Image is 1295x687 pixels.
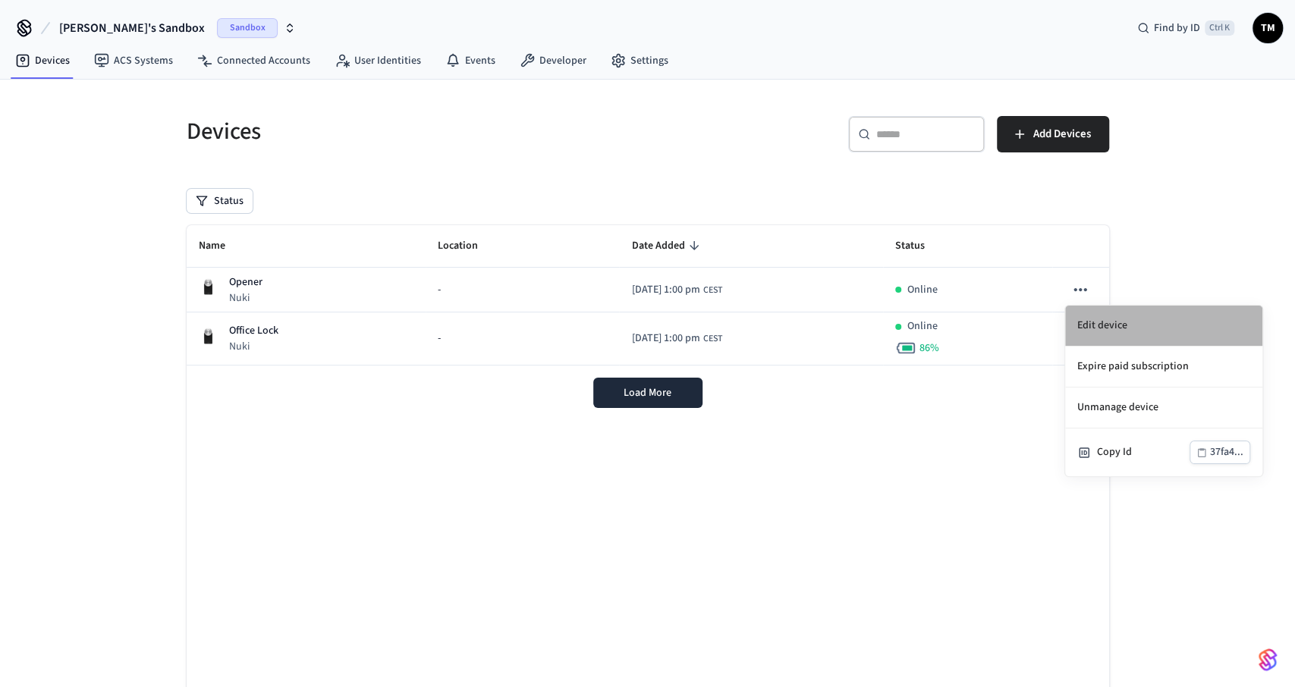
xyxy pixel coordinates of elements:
button: 37fa4... [1190,441,1250,464]
div: Copy Id [1097,444,1190,460]
li: Expire paid subscription [1065,347,1262,387]
div: 37fa4... [1210,443,1243,462]
li: Unmanage device [1065,387,1262,428]
img: SeamLogoGradient.69752ec5.svg [1259,648,1277,672]
li: Edit device [1065,306,1262,347]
